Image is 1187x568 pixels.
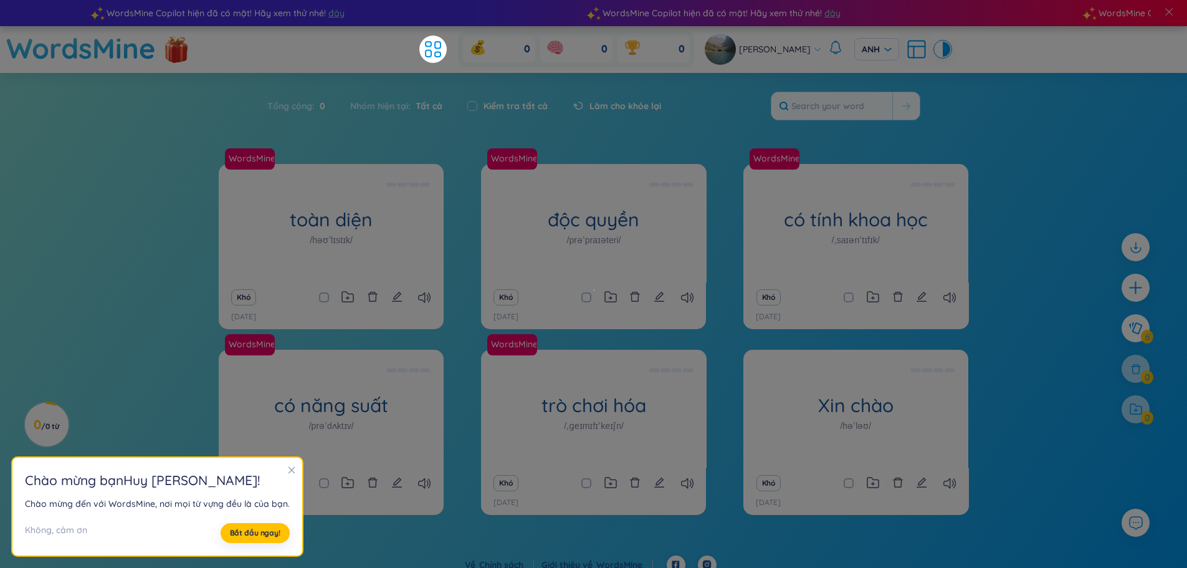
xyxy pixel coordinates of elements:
[230,528,280,537] font: Bắt đầu ngay!
[151,472,257,488] font: [PERSON_NAME]
[287,466,296,474] span: đóng
[257,472,260,488] font: !
[499,292,513,302] font: Khó
[629,289,641,306] button: xóa bỏ
[25,472,123,488] font: Chào mừng bạn
[487,148,542,170] a: WordsMine
[750,148,804,170] a: WordsMine
[52,421,59,431] font: từ
[34,416,41,432] font: 0
[416,100,442,112] font: Tất cả
[892,291,903,302] span: xóa bỏ
[225,334,280,355] a: WordsMine
[367,289,378,306] button: xóa bỏ
[541,393,646,417] font: trò chơi hóa
[892,477,903,488] span: xóa bỏ
[566,235,621,245] font: /prəˈpraɪəteri/
[391,291,403,302] span: biên tập
[916,477,927,488] span: biên tập
[350,100,408,112] font: Nhóm hiện tại
[916,474,927,492] button: biên tập
[225,148,280,170] a: WordsMine
[916,289,927,306] button: biên tập
[862,44,880,55] font: ANH
[493,498,518,507] font: [DATE]
[916,291,927,302] span: biên tập
[367,291,378,302] span: xóa bỏ
[6,26,156,70] a: WordsMine
[45,421,50,431] font: 0
[229,153,275,164] font: WordsMine
[328,7,345,19] font: đây
[267,100,312,112] font: Tổng cộng
[762,478,776,488] font: Khó
[491,339,538,350] font: WordsMine
[493,289,518,306] button: Khó
[564,421,624,431] font: /ˌɡeɪmɪfɪˈkeɪʃn/
[654,474,665,492] button: biên tập
[705,34,739,65] a: hình đại diện
[524,42,530,56] font: 0
[603,7,822,19] font: WordsMine Copilot hiện đã có mặt! Hãy xem thử nhé!
[739,44,811,55] font: [PERSON_NAME]
[818,393,894,417] font: Xin chào
[892,474,903,492] button: xóa bỏ
[310,235,353,245] font: /həʊˈlɪstɪk/
[756,475,781,491] button: Khó
[41,421,45,431] font: /
[629,291,641,302] span: xóa bỏ
[753,153,800,164] font: WordsMine
[629,477,641,488] span: xóa bỏ
[493,475,518,491] button: Khó
[391,289,403,306] button: biên tập
[629,474,641,492] button: xóa bỏ
[6,31,156,65] font: WordsMine
[25,498,290,509] font: Chào mừng đến với WordsMine, nơi mọi từ vựng đều là của bạn.
[391,474,403,492] button: biên tập
[493,312,518,321] font: [DATE]
[320,100,325,112] font: 0
[841,421,872,431] font: /həˈləʊ/
[654,289,665,306] button: biên tập
[771,92,892,120] input: Search your word
[25,524,87,536] font: Không, cảm ơn
[274,393,388,417] font: có năng suất
[654,291,665,302] span: biên tập
[589,100,661,112] font: Làm cho khỏe lại
[123,472,148,488] font: Huy
[231,289,256,306] button: Khó
[484,100,548,112] font: Kiểm tra tất cả
[367,474,378,492] button: xóa bỏ
[308,421,353,431] font: /prəˈdʌktɪv/
[221,523,290,543] button: Bắt đầu ngay!
[601,42,608,56] font: 0
[756,289,781,306] button: Khó
[408,100,411,112] font: :
[487,334,542,355] a: WordsMine
[107,7,326,19] font: WordsMine Copilot hiện đã có mặt! Hãy xem thử nhé!
[312,100,315,112] font: :
[237,292,250,302] font: Khó
[391,477,403,488] span: biên tập
[548,208,639,231] font: độc quyền
[679,42,685,56] font: 0
[832,235,880,245] font: /ˌsaɪənˈtɪfɪk/
[229,339,275,350] font: WordsMine
[231,312,256,321] font: [DATE]
[654,477,665,488] span: biên tập
[824,7,841,19] font: đây
[367,477,378,488] span: xóa bỏ
[164,30,189,67] img: flashSalesIcon.a7f4f837.png
[499,478,513,488] font: Khó
[491,153,538,164] font: WordsMine
[290,208,373,231] font: toàn diện
[756,498,781,507] font: [DATE]
[1128,280,1143,296] span: cộng thêm
[784,208,928,231] font: có tính khoa học
[892,289,903,306] button: xóa bỏ
[762,292,776,302] font: Khó
[756,312,781,321] font: [DATE]
[705,34,736,65] img: hình đại diện
[862,43,892,55] span: ANH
